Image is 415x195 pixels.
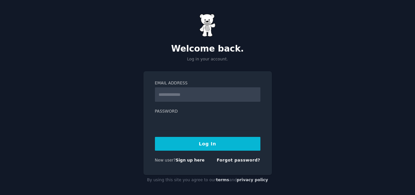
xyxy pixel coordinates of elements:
[143,56,272,62] p: Log in your account.
[199,14,216,37] img: Gummy Bear
[176,158,204,162] a: Sign up here
[155,158,176,162] span: New user?
[143,175,272,185] div: By using this site you agree to our and
[155,109,260,115] label: Password
[143,44,272,54] h2: Welcome back.
[216,178,229,182] a: terms
[155,80,260,86] label: Email Address
[217,158,260,162] a: Forgot password?
[237,178,268,182] a: privacy policy
[155,137,260,151] button: Log In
